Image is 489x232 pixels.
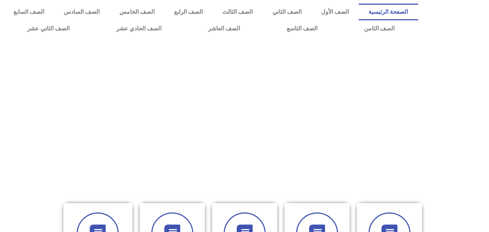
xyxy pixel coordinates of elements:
a: الصف الثاني عشر [4,20,93,37]
a: الصف الثالث [212,4,262,20]
a: الصف الحادي عشر [93,20,185,37]
a: الصف الثامن [341,20,418,37]
a: الصف الرابع [164,4,212,20]
a: الصف الخامس [110,4,164,20]
a: الصف الأول [311,4,359,20]
a: الصف السابع [4,4,54,20]
a: الصف العاشر [185,20,263,37]
a: الصف الثاني [263,4,311,20]
a: الصف التاسع [263,20,341,37]
a: الصف السادس [54,4,109,20]
a: الصفحة الرئيسية [359,4,418,20]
